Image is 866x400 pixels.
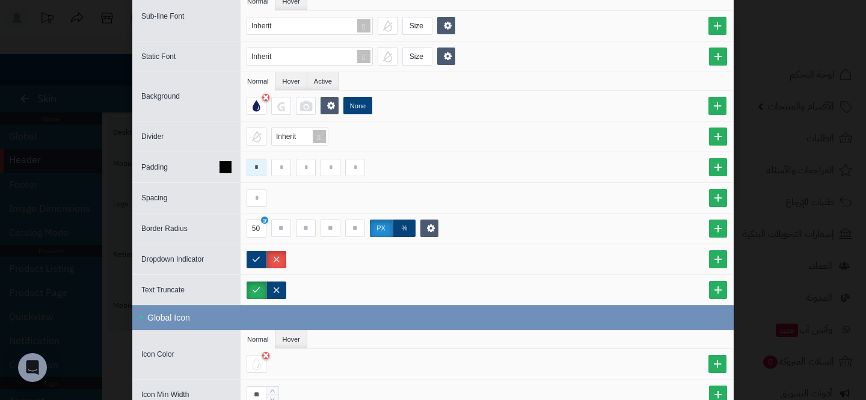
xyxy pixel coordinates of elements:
[393,220,416,237] label: %
[141,92,180,100] span: Background
[132,305,734,330] div: Global Icon
[241,72,275,90] li: Normal
[403,48,430,65] div: Size
[141,286,185,294] span: Text Truncate
[241,330,275,348] li: Normal
[370,220,393,237] label: px
[403,17,430,34] div: Size
[141,163,168,171] span: Padding
[18,353,47,382] div: Open Intercom Messenger
[141,224,188,233] span: Border Radius
[275,330,307,348] li: Hover
[141,132,164,141] span: Divider
[141,194,167,202] span: Spacing
[141,390,189,399] span: Icon Min Width
[141,12,184,20] span: Sub-line Font
[275,72,307,90] li: Hover
[141,350,174,358] span: Icon Color
[343,97,372,114] label: None
[141,52,176,61] span: Static Font
[307,72,339,90] li: Active
[141,255,204,263] span: Dropdown Indicator
[266,387,278,395] span: Increase Value
[251,48,283,65] div: Inherit
[251,17,283,34] div: Inherit
[252,220,260,237] div: 50
[276,132,296,141] span: Inherit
